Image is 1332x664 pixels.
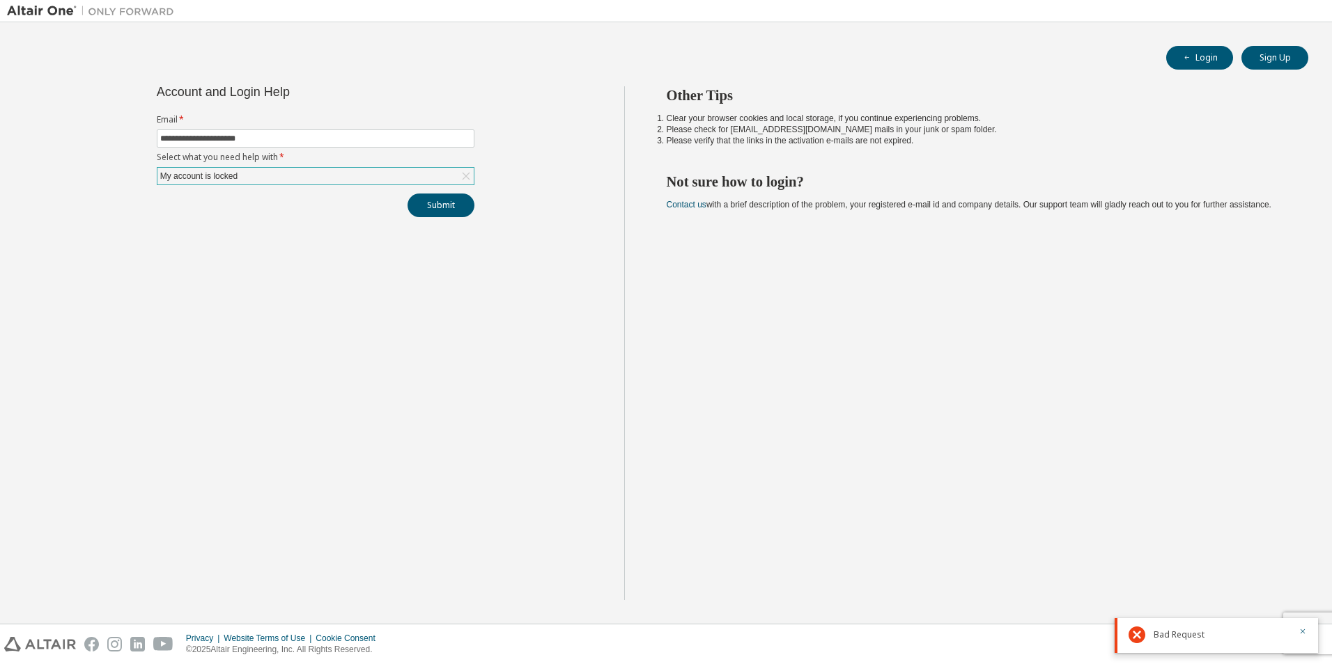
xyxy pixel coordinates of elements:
[1166,46,1233,70] button: Login
[667,135,1284,146] li: Please verify that the links in the activation e-mails are not expired.
[667,113,1284,124] li: Clear your browser cookies and local storage, if you continue experiencing problems.
[153,637,173,651] img: youtube.svg
[157,152,474,163] label: Select what you need help with
[316,633,383,644] div: Cookie Consent
[408,193,474,217] button: Submit
[186,633,224,644] div: Privacy
[130,637,145,651] img: linkedin.svg
[4,637,76,651] img: altair_logo.svg
[7,4,181,18] img: Altair One
[186,644,384,656] p: © 2025 Altair Engineering, Inc. All Rights Reserved.
[667,86,1284,104] h2: Other Tips
[107,637,122,651] img: instagram.svg
[84,637,99,651] img: facebook.svg
[158,168,240,184] div: My account is locked
[1241,46,1308,70] button: Sign Up
[157,86,411,97] div: Account and Login Help
[667,200,1271,210] span: with a brief description of the problem, your registered e-mail id and company details. Our suppo...
[1154,629,1205,640] span: Bad Request
[667,200,706,210] a: Contact us
[157,114,474,125] label: Email
[667,173,1284,191] h2: Not sure how to login?
[224,633,316,644] div: Website Terms of Use
[667,124,1284,135] li: Please check for [EMAIL_ADDRESS][DOMAIN_NAME] mails in your junk or spam folder.
[157,168,474,184] div: My account is locked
